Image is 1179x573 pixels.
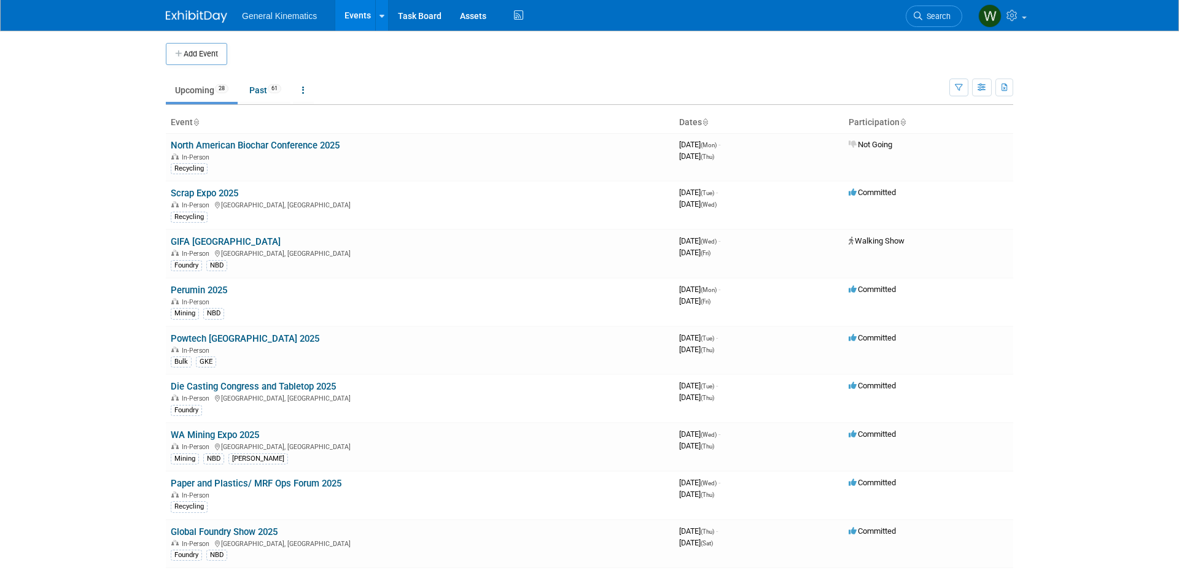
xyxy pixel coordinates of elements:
[701,335,714,342] span: (Tue)
[718,140,720,149] span: -
[679,285,720,294] span: [DATE]
[171,491,179,498] img: In-Person Event
[166,79,238,102] a: Upcoming28
[203,308,224,319] div: NBD
[171,140,340,151] a: North American Biochar Conference 2025
[718,429,720,439] span: -
[171,405,202,416] div: Foundry
[196,356,216,367] div: GKE
[701,540,713,547] span: (Sat)
[171,550,202,561] div: Foundry
[701,190,714,196] span: (Tue)
[171,501,208,512] div: Recycling
[906,6,962,27] a: Search
[849,285,896,294] span: Committed
[171,356,192,367] div: Bulk
[215,84,228,93] span: 28
[844,112,1013,133] th: Participation
[679,441,714,450] span: [DATE]
[701,250,710,256] span: (Fri)
[701,443,714,450] span: (Thu)
[171,393,669,402] div: [GEOGRAPHIC_DATA], [GEOGRAPHIC_DATA]
[679,490,714,499] span: [DATE]
[701,480,717,486] span: (Wed)
[240,79,290,102] a: Past61
[679,199,717,209] span: [DATE]
[182,443,213,451] span: In-Person
[679,188,718,197] span: [DATE]
[718,236,720,245] span: -
[978,4,1002,28] img: Whitney Swanson
[171,260,202,271] div: Foundry
[171,199,669,209] div: [GEOGRAPHIC_DATA], [GEOGRAPHIC_DATA]
[206,260,227,271] div: NBD
[679,152,714,161] span: [DATE]
[171,443,179,449] img: In-Person Event
[679,538,713,547] span: [DATE]
[182,250,213,258] span: In-Person
[171,381,336,392] a: Die Casting Congress and Tabletop 2025
[849,236,905,245] span: Walking Show
[171,347,179,353] img: In-Person Event
[182,347,213,355] span: In-Person
[849,526,896,536] span: Committed
[679,429,720,439] span: [DATE]
[900,117,906,127] a: Sort by Participation Type
[679,333,718,342] span: [DATE]
[849,188,896,197] span: Committed
[922,12,951,21] span: Search
[702,117,708,127] a: Sort by Start Date
[679,248,710,257] span: [DATE]
[171,429,259,440] a: WA Mining Expo 2025
[718,285,720,294] span: -
[849,140,892,149] span: Not Going
[166,10,227,23] img: ExhibitDay
[268,84,281,93] span: 61
[171,163,208,174] div: Recycling
[203,453,224,464] div: NBD
[679,140,720,149] span: [DATE]
[849,478,896,487] span: Committed
[182,394,213,402] span: In-Person
[701,431,717,438] span: (Wed)
[718,478,720,487] span: -
[171,394,179,401] img: In-Person Event
[701,383,714,390] span: (Tue)
[716,188,718,197] span: -
[679,345,714,354] span: [DATE]
[171,538,669,548] div: [GEOGRAPHIC_DATA], [GEOGRAPHIC_DATA]
[171,298,179,304] img: In-Person Event
[182,201,213,209] span: In-Person
[171,188,238,199] a: Scrap Expo 2025
[701,201,717,208] span: (Wed)
[182,153,213,161] span: In-Person
[171,250,179,256] img: In-Person Event
[679,236,720,245] span: [DATE]
[166,43,227,65] button: Add Event
[679,478,720,487] span: [DATE]
[701,238,717,245] span: (Wed)
[701,347,714,353] span: (Thu)
[701,298,710,305] span: (Fri)
[171,526,278,537] a: Global Foundry Show 2025
[701,286,717,293] span: (Mon)
[182,491,213,499] span: In-Person
[171,441,669,451] div: [GEOGRAPHIC_DATA], [GEOGRAPHIC_DATA]
[679,526,718,536] span: [DATE]
[171,212,208,223] div: Recycling
[701,153,714,160] span: (Thu)
[171,540,179,546] img: In-Person Event
[679,296,710,306] span: [DATE]
[674,112,844,133] th: Dates
[716,381,718,390] span: -
[166,112,674,133] th: Event
[849,333,896,342] span: Committed
[849,429,896,439] span: Committed
[716,526,718,536] span: -
[242,11,317,21] span: General Kinematics
[701,394,714,401] span: (Thu)
[182,540,213,548] span: In-Person
[171,333,319,344] a: Powtech [GEOGRAPHIC_DATA] 2025
[679,381,718,390] span: [DATE]
[701,491,714,498] span: (Thu)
